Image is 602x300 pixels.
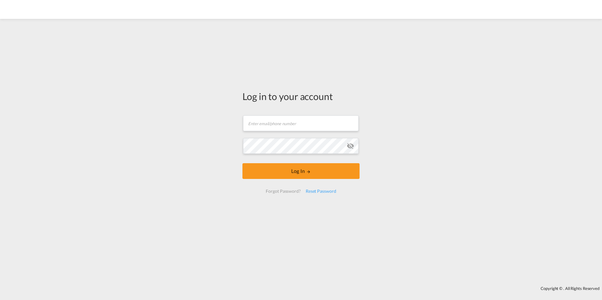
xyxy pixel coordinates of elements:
div: Forgot Password? [263,186,303,197]
div: Reset Password [303,186,339,197]
button: LOGIN [242,163,360,179]
div: Log in to your account [242,90,360,103]
md-icon: icon-eye-off [347,142,354,150]
input: Enter email/phone number [243,115,359,131]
